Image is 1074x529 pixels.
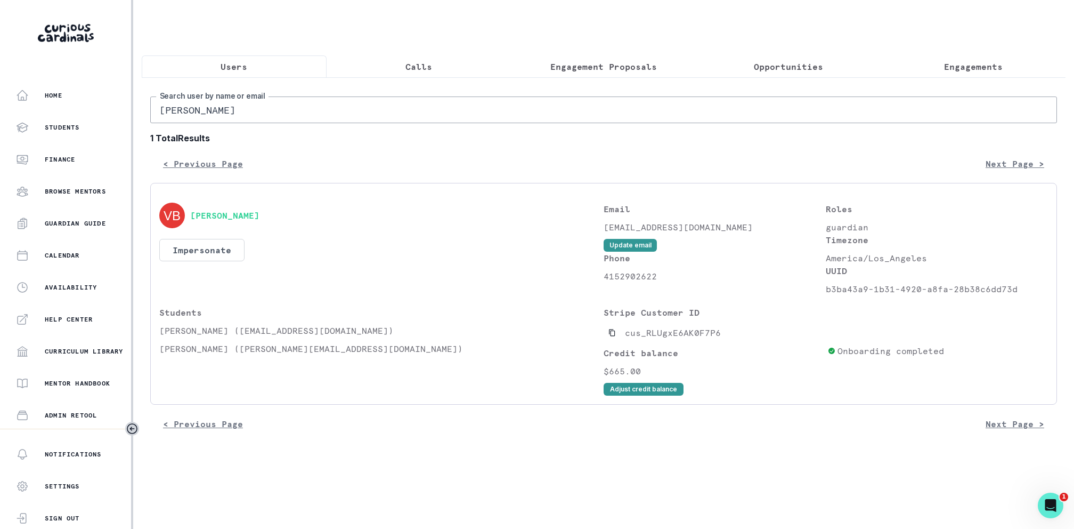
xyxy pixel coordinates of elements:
button: < Previous Page [150,413,256,435]
button: Copied to clipboard [604,324,621,341]
button: Update email [604,239,657,252]
p: b3ba43a9-1b31-4920-a8fa-28b38c6dd73d [826,283,1048,295]
p: Roles [826,203,1048,215]
p: UUID [826,264,1048,277]
button: Next Page > [973,153,1057,174]
p: Guardian Guide [45,219,106,228]
p: $665.00 [604,365,823,378]
p: America/Los_Angeles [826,252,1048,264]
p: Help Center [45,315,93,324]
p: Phone [604,252,826,264]
p: Calendar [45,251,80,260]
img: Curious Cardinals Logo [38,24,94,42]
p: guardian [826,221,1048,234]
button: Next Page > [973,413,1057,435]
p: Mentor Handbook [45,379,110,388]
button: Adjust credit balance [604,383,684,396]
button: [PERSON_NAME] [190,210,259,221]
img: svg [159,203,185,228]
b: 1 Total Results [150,132,1057,145]
p: cus_RLUgxE6AK0F7P6 [625,326,721,339]
iframe: Intercom live chat [1038,493,1063,518]
p: Email [604,203,826,215]
p: Notifications [45,450,102,459]
p: [EMAIL_ADDRESS][DOMAIN_NAME] [604,221,826,234]
button: Toggle sidebar [125,422,139,436]
p: Timezone [826,234,1048,246]
p: Admin Retool [45,411,97,420]
p: Finance [45,155,75,164]
p: Browse Mentors [45,187,106,196]
p: Sign Out [45,514,80,523]
button: < Previous Page [150,153,256,174]
p: Users [221,60,247,73]
p: Onboarding completed [837,344,944,357]
p: Credit balance [604,347,823,359]
p: Calls [405,60,432,73]
p: Students [45,123,80,132]
p: [PERSON_NAME] ([PERSON_NAME][EMAIL_ADDRESS][DOMAIN_NAME]) [159,342,604,355]
p: Engagements [944,60,1003,73]
p: Students [159,306,604,319]
p: Engagement Proposals [550,60,657,73]
p: Curriculum Library [45,347,124,356]
p: Opportunities [754,60,823,73]
p: 4152902622 [604,270,826,283]
p: Settings [45,482,80,491]
button: Impersonate [159,239,245,261]
p: [PERSON_NAME] ([EMAIL_ADDRESS][DOMAIN_NAME]) [159,324,604,337]
p: Home [45,91,62,100]
span: 1 [1060,493,1068,501]
p: Stripe Customer ID [604,306,823,319]
p: Availability [45,283,97,292]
